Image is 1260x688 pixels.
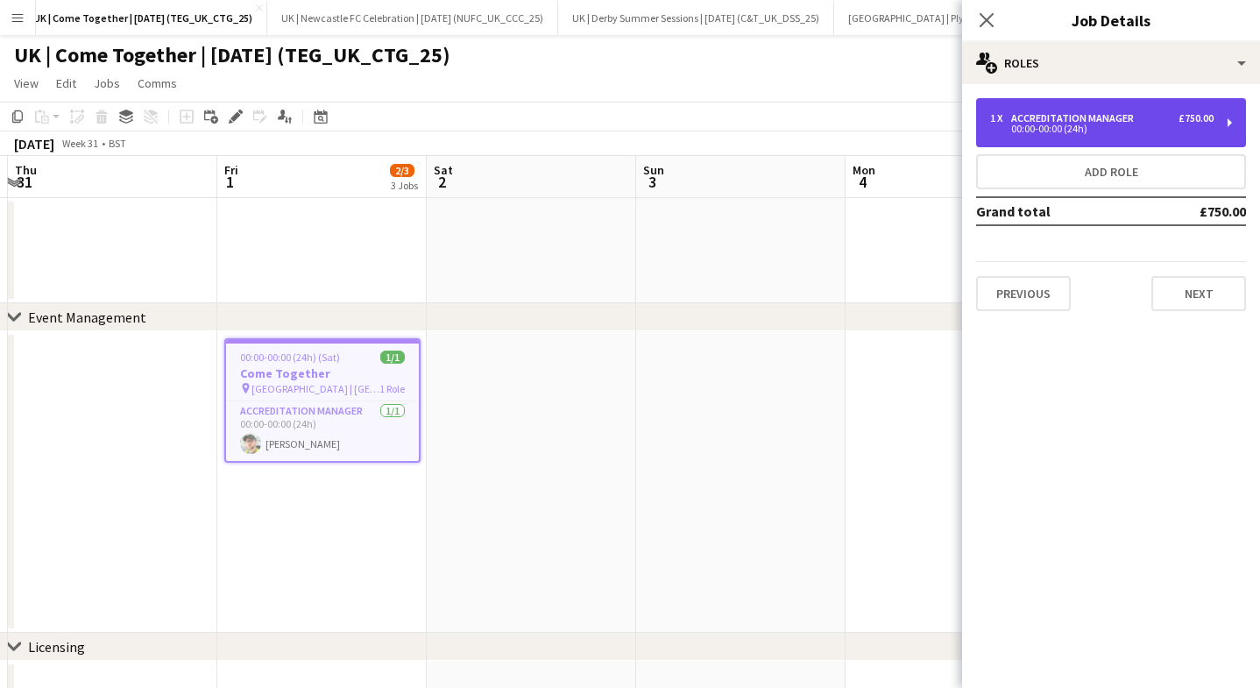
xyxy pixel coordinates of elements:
a: Comms [131,72,184,95]
div: [DATE] [14,135,54,152]
span: 1 Role [379,382,405,395]
td: £750.00 [1142,197,1246,225]
button: Add role [976,154,1246,189]
td: Grand total [976,197,1142,225]
span: 4 [850,172,875,192]
div: Accreditation Manager [1011,112,1141,124]
span: Edit [56,75,76,91]
app-card-role: Accreditation Manager1/100:00-00:00 (24h)[PERSON_NAME] [226,401,419,461]
div: 1 x [990,112,1011,124]
button: UK | Derby Summer Sessions | [DATE] (C&T_UK_DSS_25) [558,1,834,35]
div: 3 Jobs [391,179,418,192]
div: £750.00 [1179,112,1214,124]
span: Comms [138,75,177,91]
button: Next [1151,276,1246,311]
span: 2/3 [390,164,414,177]
span: Week 31 [58,137,102,150]
app-job-card: 00:00-00:00 (24h) (Sat)1/1Come Together [GEOGRAPHIC_DATA] | [GEOGRAPHIC_DATA], [GEOGRAPHIC_DATA]1... [224,338,421,463]
h3: Job Details [962,9,1260,32]
button: Previous [976,276,1071,311]
span: View [14,75,39,91]
div: Roles [962,42,1260,84]
button: UK | Come Together | [DATE] (TEG_UK_CTG_25) [19,1,267,35]
span: Sat [434,162,453,178]
h1: UK | Come Together | [DATE] (TEG_UK_CTG_25) [14,42,450,68]
span: Thu [15,162,37,178]
span: Jobs [94,75,120,91]
h3: Come Together [226,365,419,381]
a: Jobs [87,72,127,95]
span: 1 [222,172,238,192]
span: Mon [853,162,875,178]
span: 1/1 [380,351,405,364]
a: View [7,72,46,95]
a: Edit [49,72,83,95]
div: Licensing [28,638,85,656]
button: [GEOGRAPHIC_DATA] | Plymouth Summer Sessions | [DATE] (C&T_UK_PSS_25) [834,1,1209,35]
span: [GEOGRAPHIC_DATA] | [GEOGRAPHIC_DATA], [GEOGRAPHIC_DATA] [251,382,379,395]
button: UK | Newcastle FC Celebration | [DATE] (NUFC_UK_CCC_25) [267,1,558,35]
span: Sun [643,162,664,178]
span: Fri [224,162,238,178]
div: 00:00-00:00 (24h) [990,124,1214,133]
div: BST [109,137,126,150]
div: Event Management [28,309,146,326]
span: 00:00-00:00 (24h) (Sat) [240,351,340,364]
span: 3 [641,172,664,192]
span: 31 [12,172,37,192]
span: 2 [431,172,453,192]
